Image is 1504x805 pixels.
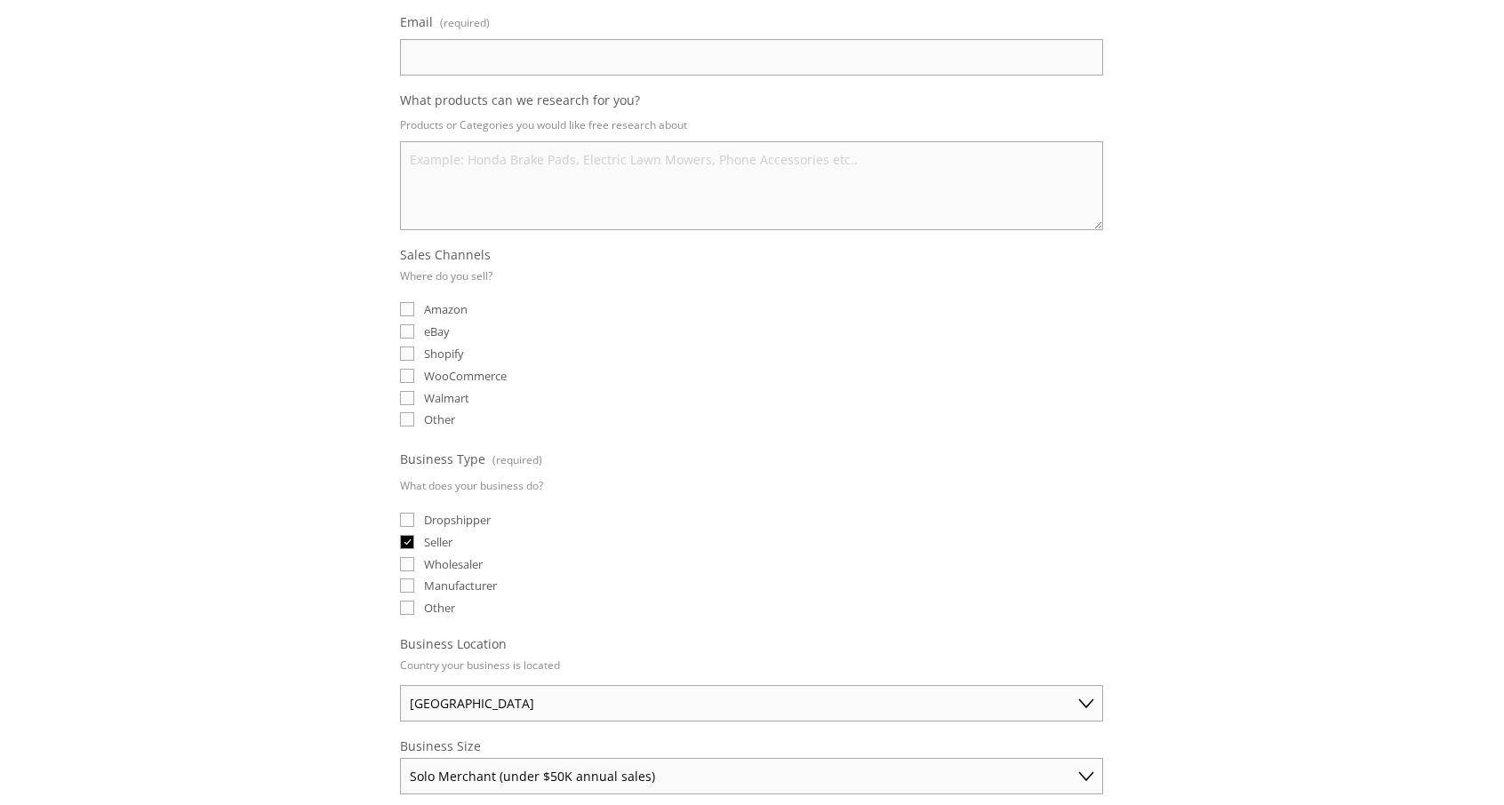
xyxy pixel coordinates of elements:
[400,685,1103,721] select: Business Location
[400,473,543,498] p: What does your business do?
[440,10,490,36] span: (required)
[400,652,560,678] p: Country your business is located
[424,323,450,339] span: eBay
[400,263,492,289] p: Where do you sell?
[400,112,1103,138] p: Products or Categories you would like free research about
[400,758,1103,794] select: Business Size
[400,92,640,108] span: What products can we research for you?
[400,369,414,383] input: WooCommerce
[424,411,455,427] span: Other
[400,450,485,467] span: Business Type
[424,534,452,550] span: Seller
[400,246,491,263] span: Sales Channels
[400,324,414,339] input: eBay
[400,391,414,405] input: Walmart
[424,600,455,616] span: Other
[424,390,469,406] span: Walmart
[400,347,414,361] input: Shopify
[424,578,497,594] span: Manufacturer
[400,412,414,426] input: Other
[400,557,414,571] input: Wholesaler
[400,302,414,316] input: Amazon
[400,13,433,30] span: Email
[424,368,507,384] span: WooCommerce
[400,535,414,549] input: Seller
[424,556,483,572] span: Wholesaler
[400,601,414,615] input: Other
[424,346,464,362] span: Shopify
[400,737,481,754] span: Business Size
[424,512,491,528] span: Dropshipper
[400,513,414,527] input: Dropshipper
[492,447,542,473] span: (required)
[400,635,507,652] span: Business Location
[424,301,468,317] span: Amazon
[400,578,414,593] input: Manufacturer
